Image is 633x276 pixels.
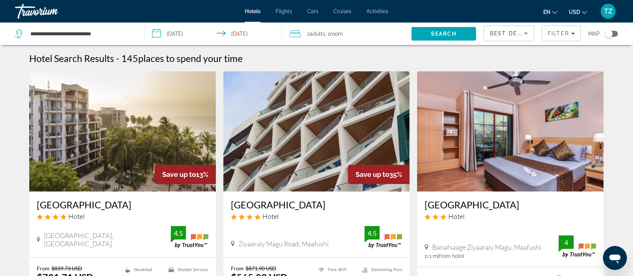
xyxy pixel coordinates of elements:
[348,165,410,184] div: 35%
[333,8,351,14] a: Cruises
[138,53,243,64] span: places to spend your time
[365,226,402,248] img: TrustYou guest rating badge
[431,31,457,37] span: Search
[307,8,318,14] a: Cars
[598,3,618,19] button: User Menu
[44,231,171,248] span: [GEOGRAPHIC_DATA], [GEOGRAPHIC_DATA]
[15,2,90,21] a: Travorium
[171,229,186,238] div: 4.5
[245,8,261,14] a: Hotels
[51,265,82,271] del: $839.73 USD
[29,53,114,64] h1: Hotel Search Results
[282,23,411,45] button: Travelers: 2 adults, 0 children
[490,30,529,36] span: Best Deals
[425,253,439,259] span: 0.1 mi
[356,170,389,178] span: Save up to
[542,26,581,41] button: Filters
[559,238,574,247] div: 4
[600,30,618,37] button: Toggle map
[603,246,627,270] iframe: Button to launch messaging window
[543,6,558,17] button: Change language
[548,30,569,36] span: Filter
[121,53,243,64] h2: 145
[116,53,119,64] span: -
[37,212,208,220] div: 4 star Hotel
[310,31,326,37] span: Adults
[490,29,528,38] mat-select: Sort by
[425,212,596,220] div: 3 star Hotel
[425,199,596,210] a: [GEOGRAPHIC_DATA]
[365,229,380,238] div: 4.5
[29,71,216,192] img: Arena Beach Hotel
[155,165,216,184] div: 13%
[37,199,208,210] a: [GEOGRAPHIC_DATA]
[417,71,604,192] img: Triton Beach Hotel & Spa
[326,29,343,39] span: , 1
[432,243,541,251] span: Banafsaage Ziyaaraiy Magu, Maafushi
[276,8,292,14] a: Flights
[315,265,359,274] li: Free WiFi
[121,265,165,274] li: Breakfast
[330,31,343,37] span: Room
[448,212,464,220] span: Hotel
[262,212,279,220] span: Hotel
[165,265,208,274] li: Shuttle Service
[145,23,282,45] button: Select check in and out date
[366,8,388,14] a: Activities
[569,9,580,15] span: USD
[307,29,326,39] span: 2
[411,27,476,41] button: Search
[30,28,133,39] input: Search hotel destination
[231,265,244,271] span: From
[37,265,50,271] span: From
[231,212,402,220] div: 4 star Hotel
[231,199,402,210] a: [GEOGRAPHIC_DATA]
[439,253,464,259] span: from hotel
[543,9,550,15] span: en
[559,235,596,258] img: TrustYou guest rating badge
[569,6,587,17] button: Change currency
[223,71,410,192] img: Kaani Palm Beach
[171,226,208,248] img: TrustYou guest rating badge
[238,240,329,248] span: Ziyaaraiy Magu Road, Maafushi
[604,8,612,15] span: TZ
[68,212,84,220] span: Hotel
[162,170,196,178] span: Save up to
[588,29,600,39] span: Map
[246,265,276,271] del: $871.90 USD
[359,265,402,274] li: Swimming Pool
